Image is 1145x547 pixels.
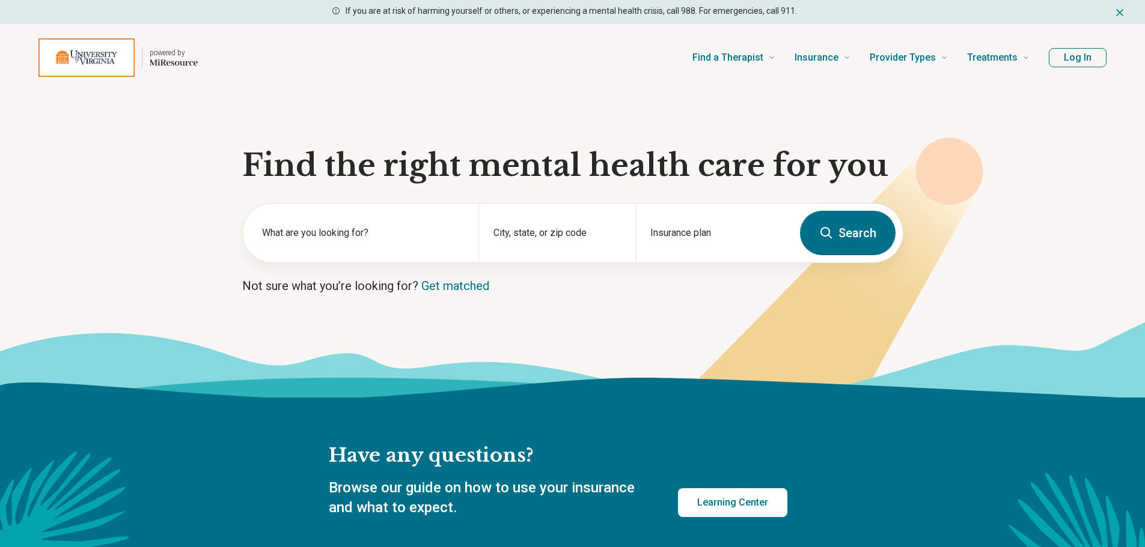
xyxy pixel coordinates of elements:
[795,49,838,66] span: Insurance
[329,478,649,518] p: Browse our guide on how to use your insurance and what to expect.
[1114,5,1126,19] button: Dismiss
[421,279,489,293] a: Get matched
[692,34,775,82] a: Find a Therapist
[967,49,1018,66] span: Treatments
[678,488,787,517] a: Learning Center
[329,443,787,468] h2: Have any questions?
[870,34,948,82] a: Provider Types
[967,34,1030,82] a: Treatments
[242,277,903,294] p: Not sure what you’re looking for?
[1049,48,1107,67] button: Log In
[38,38,198,77] a: Home page
[870,49,936,66] span: Provider Types
[242,148,903,184] h1: Find the right mental health care for you
[150,48,198,58] p: powered by
[346,5,797,17] p: If you are at risk of harming yourself or others, or experiencing a mental health crisis, call 98...
[795,34,850,82] a: Insurance
[800,211,896,255] button: Search
[262,226,464,240] label: What are you looking for?
[692,49,763,66] span: Find a Therapist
